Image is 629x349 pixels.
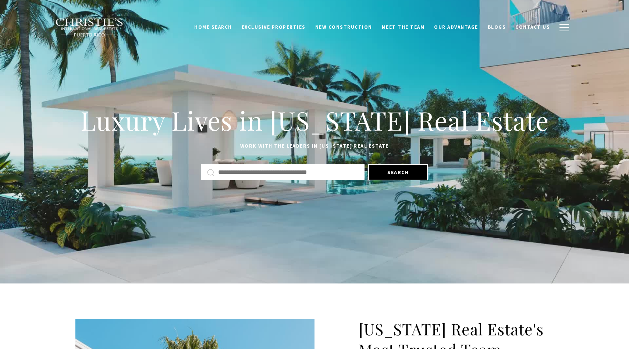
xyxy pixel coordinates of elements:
[377,20,430,34] a: Meet the Team
[75,104,554,137] h1: Luxury Lives in [US_STATE] Real Estate
[310,20,377,34] a: New Construction
[488,24,506,30] span: Blogs
[315,24,372,30] span: New Construction
[237,20,310,34] a: Exclusive Properties
[242,24,306,30] span: Exclusive Properties
[434,24,478,30] span: Our Advantage
[429,20,483,34] a: Our Advantage
[75,142,554,151] p: Work with the leaders in [US_STATE] Real Estate
[483,20,511,34] a: Blogs
[368,164,428,180] button: Search
[189,20,237,34] a: Home Search
[55,18,124,37] img: Christie's International Real Estate black text logo
[515,24,550,30] span: Contact Us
